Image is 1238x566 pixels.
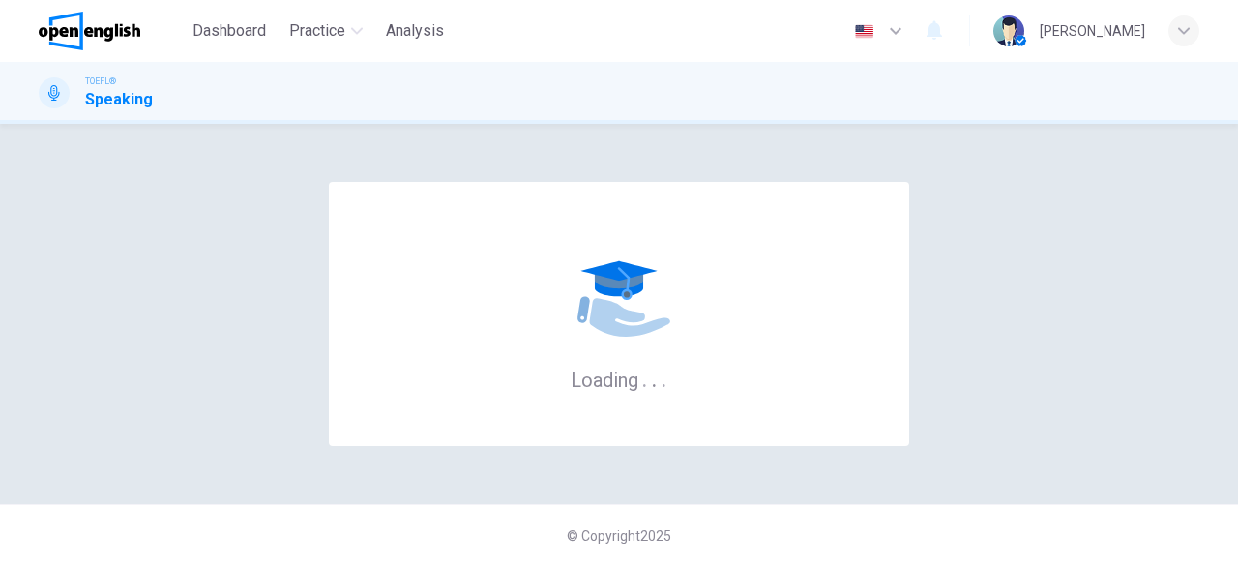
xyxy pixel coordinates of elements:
h6: . [651,362,658,394]
span: Analysis [386,19,444,43]
img: Profile picture [993,15,1024,46]
button: Practice [281,14,370,48]
span: © Copyright 2025 [567,528,671,544]
span: Dashboard [192,19,266,43]
span: Practice [289,19,345,43]
div: [PERSON_NAME] [1040,19,1145,43]
span: TOEFL® [85,74,116,88]
h6: Loading [571,367,667,392]
button: Dashboard [185,14,274,48]
a: OpenEnglish logo [39,12,185,50]
h6: . [641,362,648,394]
h1: Speaking [85,88,153,111]
img: en [852,24,876,39]
button: Analysis [378,14,452,48]
img: OpenEnglish logo [39,12,140,50]
h6: . [661,362,667,394]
